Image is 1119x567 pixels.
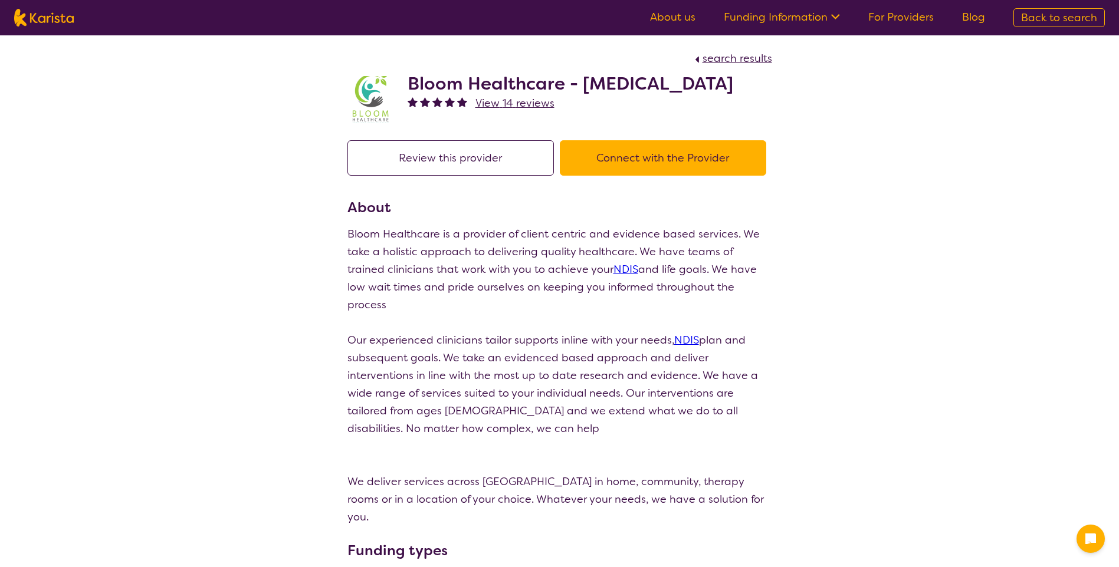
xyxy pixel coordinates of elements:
img: fullstar [432,97,442,107]
a: View 14 reviews [475,94,554,112]
a: Funding Information [724,10,840,24]
a: For Providers [868,10,934,24]
h3: About [347,197,772,218]
span: search results [703,51,772,65]
img: fullstar [445,97,455,107]
img: Karista logo [14,9,74,27]
img: fullstar [408,97,418,107]
a: Blog [962,10,985,24]
p: Bloom Healthcare is a provider of client centric and evidence based services. We take a holistic ... [347,225,772,314]
img: fullstar [457,97,467,107]
a: NDIS [613,262,638,276]
img: fullstar [420,97,430,107]
span: Back to search [1021,11,1097,25]
a: About us [650,10,695,24]
h2: Bloom Healthcare - [MEDICAL_DATA] [408,73,733,94]
button: Review this provider [347,140,554,176]
span: View 14 reviews [475,96,554,110]
h3: Funding types [347,540,772,561]
p: We deliver services across [GEOGRAPHIC_DATA] in home, community, therapy rooms or in a location o... [347,473,772,526]
p: Our experienced clinicians tailor supports inline with your needs, plan and subsequent goals. We ... [347,331,772,437]
button: Connect with the Provider [560,140,766,176]
a: NDIS [674,333,699,347]
a: Back to search [1013,8,1105,27]
a: Review this provider [347,151,560,165]
img: kyxjko9qh2ft7c3q1pd9.jpg [347,76,395,123]
a: search results [692,51,772,65]
a: Connect with the Provider [560,151,772,165]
